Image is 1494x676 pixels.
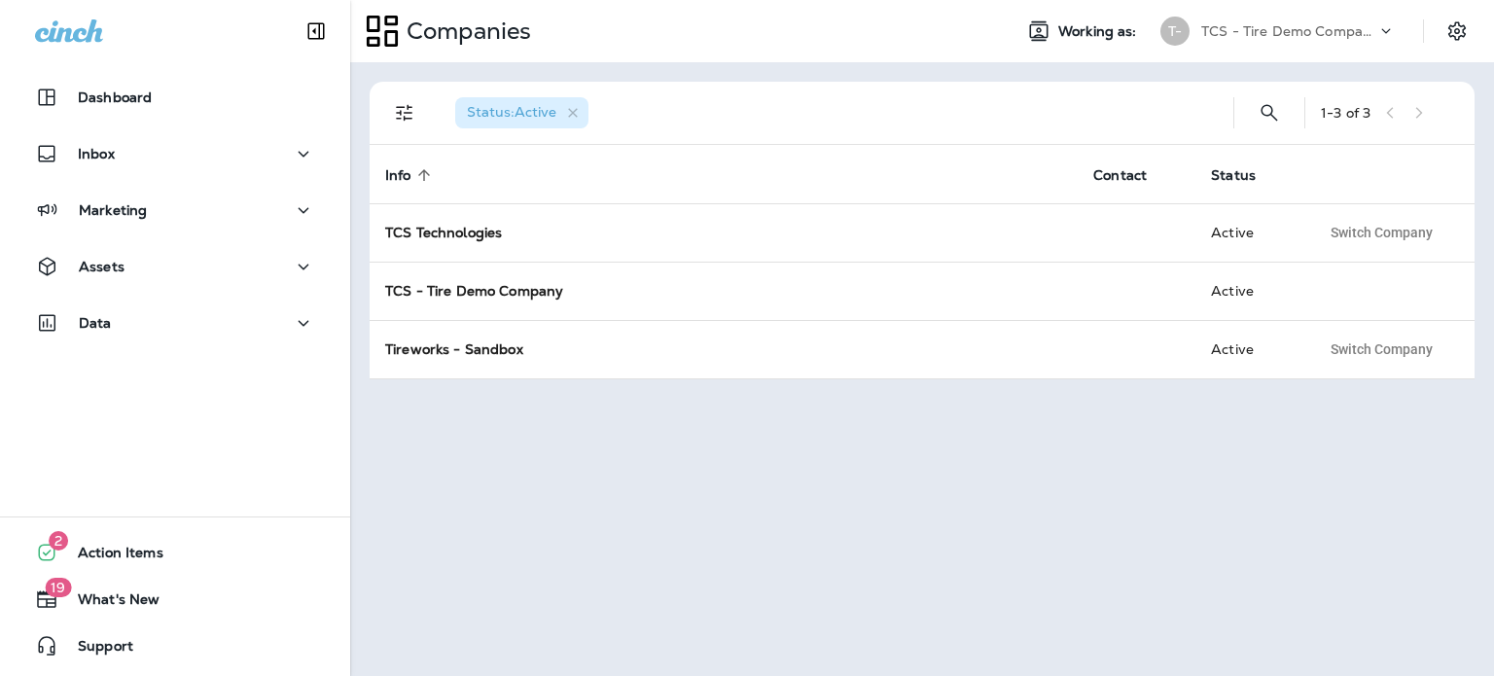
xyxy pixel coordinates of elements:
[1195,203,1304,262] td: Active
[79,202,147,218] p: Marketing
[58,638,133,661] span: Support
[1321,105,1370,121] div: 1 - 3 of 3
[1320,218,1443,247] button: Switch Company
[58,545,163,568] span: Action Items
[19,78,331,117] button: Dashboard
[19,247,331,286] button: Assets
[79,259,124,274] p: Assets
[19,191,331,230] button: Marketing
[19,134,331,173] button: Inbox
[1211,167,1256,184] span: Status
[1058,23,1141,40] span: Working as:
[385,167,411,184] span: Info
[385,282,563,300] strong: TCS - Tire Demo Company
[49,531,68,551] span: 2
[1093,166,1172,184] span: Contact
[1331,342,1433,356] span: Switch Company
[467,103,556,121] span: Status : Active
[19,303,331,342] button: Data
[19,580,331,619] button: 19What's New
[1195,262,1304,320] td: Active
[1160,17,1190,46] div: T-
[385,166,437,184] span: Info
[19,533,331,572] button: 2Action Items
[1093,167,1147,184] span: Contact
[1250,93,1289,132] button: Search Companies
[78,146,115,161] p: Inbox
[78,89,152,105] p: Dashboard
[1331,226,1433,239] span: Switch Company
[399,17,531,46] p: Companies
[45,578,71,597] span: 19
[289,12,343,51] button: Collapse Sidebar
[19,626,331,665] button: Support
[1211,166,1281,184] span: Status
[1320,335,1443,364] button: Switch Company
[58,591,160,615] span: What's New
[385,340,523,358] strong: Tireworks - Sandbox
[455,97,588,128] div: Status:Active
[385,224,502,241] strong: TCS Technologies
[1201,23,1376,39] p: TCS - Tire Demo Company
[385,93,424,132] button: Filters
[79,315,112,331] p: Data
[1195,320,1304,378] td: Active
[1440,14,1475,49] button: Settings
